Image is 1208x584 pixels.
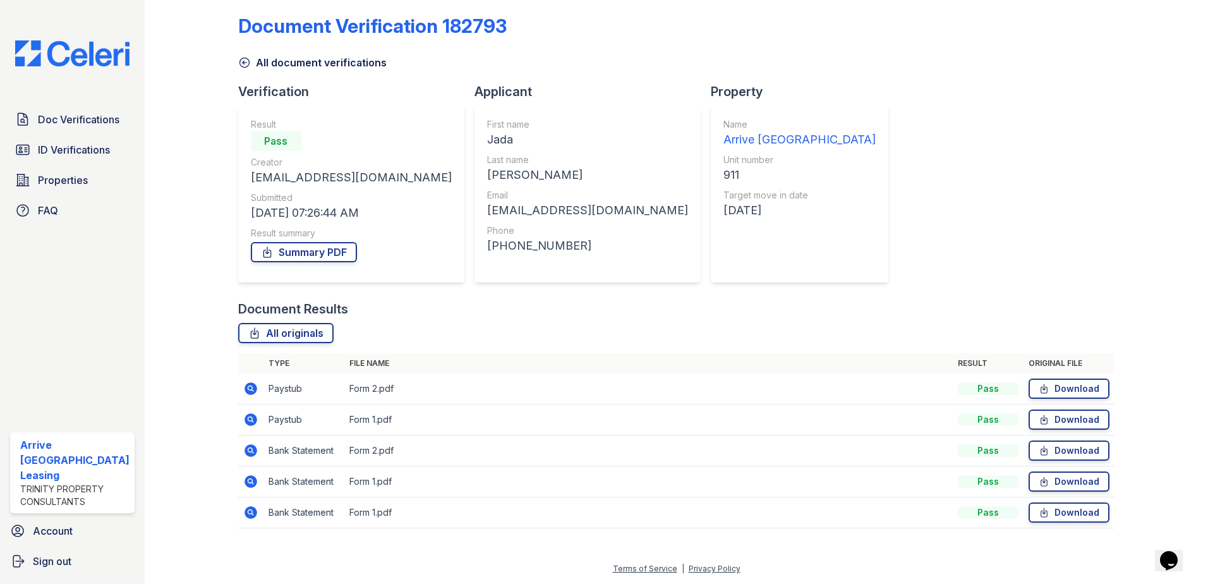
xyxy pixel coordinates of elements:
div: Document Results [238,300,348,318]
div: [PERSON_NAME] [487,166,688,184]
div: Unit number [723,154,876,166]
div: Phone [487,224,688,237]
td: Form 2.pdf [344,435,953,466]
div: Pass [958,413,1018,426]
a: Account [5,518,140,544]
div: Jada [487,131,688,149]
th: Type [263,353,344,374]
div: Creator [251,156,452,169]
th: Result [953,353,1024,374]
div: [EMAIL_ADDRESS][DOMAIN_NAME] [487,202,688,219]
a: Download [1029,379,1109,399]
td: Bank Statement [263,466,344,497]
a: Doc Verifications [10,107,135,132]
img: CE_Logo_Blue-a8612792a0a2168367f1c8372b55b34899dd931a85d93a1a3d3e32e68fde9ad4.png [5,40,140,66]
span: ID Verifications [38,142,110,157]
div: Arrive [GEOGRAPHIC_DATA] [723,131,876,149]
span: Properties [38,173,88,188]
td: Form 1.pdf [344,466,953,497]
div: Last name [487,154,688,166]
div: Applicant [474,83,711,100]
div: [DATE] [723,202,876,219]
td: Paystub [263,405,344,435]
div: Pass [958,444,1018,457]
td: Form 1.pdf [344,405,953,435]
div: Pass [958,475,1018,488]
span: Sign out [33,554,71,569]
td: Form 1.pdf [344,497,953,528]
div: Arrive [GEOGRAPHIC_DATA] Leasing [20,437,130,483]
iframe: chat widget [1155,533,1195,571]
a: Download [1029,410,1109,430]
span: Doc Verifications [38,112,119,127]
td: Bank Statement [263,435,344,466]
th: Original file [1024,353,1114,374]
td: Paystub [263,374,344,405]
div: [EMAIL_ADDRESS][DOMAIN_NAME] [251,169,452,186]
a: Privacy Policy [689,564,740,573]
div: Result [251,118,452,131]
td: Form 2.pdf [344,374,953,405]
div: Pass [958,382,1018,395]
a: Download [1029,441,1109,461]
a: FAQ [10,198,135,223]
a: Terms of Service [613,564,677,573]
div: Name [723,118,876,131]
a: Download [1029,471,1109,492]
div: Result summary [251,227,452,240]
span: Account [33,523,73,538]
span: FAQ [38,203,58,218]
div: Pass [251,131,301,151]
td: Bank Statement [263,497,344,528]
div: Property [711,83,898,100]
div: Verification [238,83,474,100]
div: Pass [958,506,1018,519]
div: Document Verification 182793 [238,15,507,37]
div: First name [487,118,688,131]
div: Submitted [251,192,452,204]
a: All originals [238,323,334,343]
div: Trinity Property Consultants [20,483,130,508]
div: Email [487,189,688,202]
a: Summary PDF [251,242,357,262]
div: Target move in date [723,189,876,202]
div: [PHONE_NUMBER] [487,237,688,255]
th: File name [344,353,953,374]
div: [DATE] 07:26:44 AM [251,204,452,222]
a: Name Arrive [GEOGRAPHIC_DATA] [723,118,876,149]
a: All document verifications [238,55,387,70]
div: | [682,564,684,573]
div: 911 [723,166,876,184]
a: Download [1029,502,1109,523]
a: ID Verifications [10,137,135,162]
a: Sign out [5,549,140,574]
a: Properties [10,167,135,193]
